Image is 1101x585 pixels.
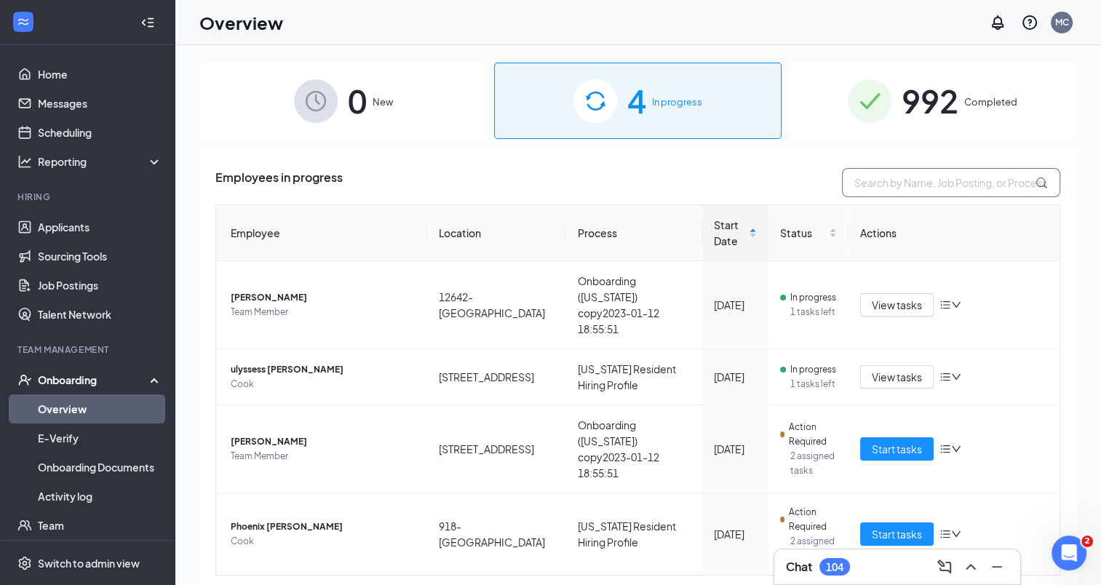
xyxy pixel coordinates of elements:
[38,453,162,482] a: Onboarding Documents
[1055,16,1069,28] div: MC
[714,441,757,457] div: [DATE]
[786,559,812,575] h3: Chat
[427,349,566,405] td: [STREET_ADDRESS]
[627,76,646,126] span: 4
[951,300,961,310] span: down
[789,420,837,449] span: Action Required
[872,441,922,457] span: Start tasks
[427,261,566,349] td: 12642-[GEOGRAPHIC_DATA]
[373,95,393,109] span: New
[1081,536,1093,547] span: 2
[989,14,1006,31] svg: Notifications
[939,528,951,540] span: bars
[231,377,416,391] span: Cook
[790,377,837,391] span: 1 tasks left
[38,300,162,329] a: Talent Network
[860,437,934,461] button: Start tasks
[231,434,416,449] span: [PERSON_NAME]
[216,205,427,261] th: Employee
[939,371,951,383] span: bars
[790,534,837,563] span: 2 assigned tasks
[872,297,922,313] span: View tasks
[215,168,343,197] span: Employees in progress
[872,369,922,385] span: View tasks
[566,493,702,575] td: [US_STATE] Resident Hiring Profile
[566,349,702,405] td: [US_STATE] Resident Hiring Profile
[714,369,757,385] div: [DATE]
[427,405,566,493] td: [STREET_ADDRESS]
[951,444,961,454] span: down
[231,305,416,319] span: Team Member
[652,95,702,109] span: In progress
[348,76,367,126] span: 0
[38,423,162,453] a: E-Verify
[860,365,934,389] button: View tasks
[951,372,961,382] span: down
[17,191,159,203] div: Hiring
[714,526,757,542] div: [DATE]
[38,482,162,511] a: Activity log
[38,60,162,89] a: Home
[17,343,159,356] div: Team Management
[38,373,150,387] div: Onboarding
[860,522,934,546] button: Start tasks
[38,89,162,118] a: Messages
[768,205,848,261] th: Status
[951,529,961,539] span: down
[872,526,922,542] span: Start tasks
[789,505,837,534] span: Action Required
[38,154,163,169] div: Reporting
[566,405,702,493] td: Onboarding ([US_STATE]) copy2023-01-12 18:55:51
[427,205,566,261] th: Location
[939,443,951,455] span: bars
[790,290,836,305] span: In progress
[231,362,416,377] span: ulyssess [PERSON_NAME]
[714,217,746,249] span: Start Date
[16,15,31,29] svg: WorkstreamLogo
[231,290,416,305] span: [PERSON_NAME]
[38,118,162,147] a: Scheduling
[38,212,162,242] a: Applicants
[939,299,951,311] span: bars
[826,561,843,573] div: 104
[714,297,757,313] div: [DATE]
[790,449,837,478] span: 2 assigned tasks
[231,520,416,534] span: Phoenix [PERSON_NAME]
[566,205,702,261] th: Process
[38,242,162,271] a: Sourcing Tools
[790,362,836,377] span: In progress
[38,511,162,540] a: Team
[902,76,958,126] span: 992
[933,555,956,578] button: ComposeMessage
[427,493,566,575] td: 918-[GEOGRAPHIC_DATA]
[199,10,283,35] h1: Overview
[790,305,837,319] span: 1 tasks left
[962,558,979,576] svg: ChevronUp
[1021,14,1038,31] svg: QuestionInfo
[38,556,140,570] div: Switch to admin view
[231,449,416,463] span: Team Member
[566,261,702,349] td: Onboarding ([US_STATE]) copy2023-01-12 18:55:51
[959,555,982,578] button: ChevronUp
[848,205,1060,261] th: Actions
[17,154,32,169] svg: Analysis
[964,95,1017,109] span: Completed
[842,168,1060,197] input: Search by Name, Job Posting, or Process
[936,558,953,576] svg: ComposeMessage
[985,555,1009,578] button: Minimize
[38,394,162,423] a: Overview
[38,271,162,300] a: Job Postings
[988,558,1006,576] svg: Minimize
[780,225,826,241] span: Status
[860,293,934,317] button: View tasks
[231,534,416,549] span: Cook
[17,556,32,570] svg: Settings
[140,15,155,30] svg: Collapse
[17,373,32,387] svg: UserCheck
[1052,536,1086,570] iframe: Intercom live chat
